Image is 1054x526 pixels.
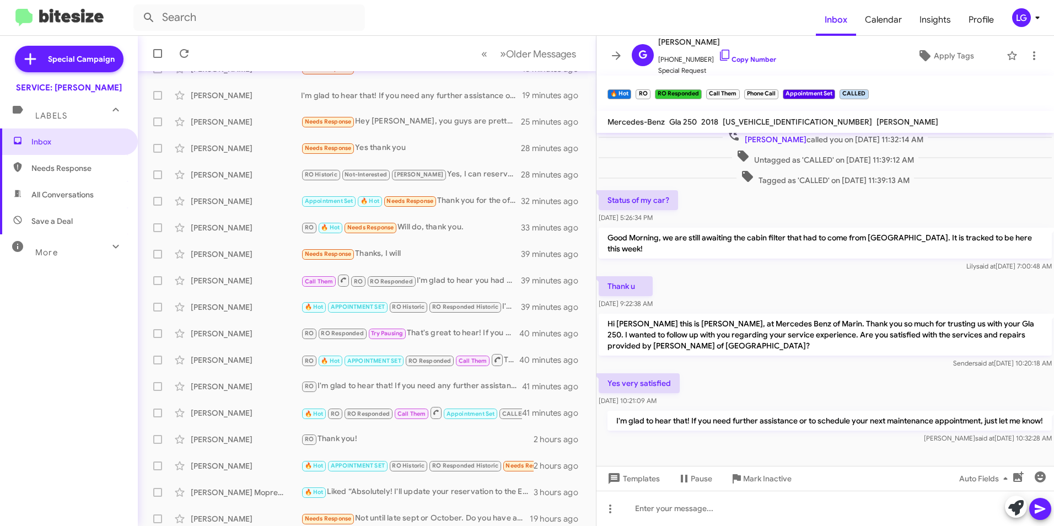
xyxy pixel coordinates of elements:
[331,462,385,469] span: APPOINTMENT SET
[361,197,379,205] span: 🔥 Hot
[301,90,522,101] div: I'm glad to hear that! If you need any further assistance or want to schedule additional services...
[301,248,521,260] div: Thanks, I will
[301,486,534,498] div: Liked “Absolutely! I'll update your reservation to the EQB for the same time.”
[191,116,301,127] div: [PERSON_NAME]
[607,117,665,127] span: Mercedes-Benz
[191,434,301,445] div: [PERSON_NAME]
[305,197,353,205] span: Appointment Set
[301,168,521,181] div: Yes, I can reserve a complimentary loaner for you [DATE][DATE]. What time would you like to drop ...
[521,169,587,180] div: 28 minutes ago
[191,355,301,366] div: [PERSON_NAME]
[191,328,301,339] div: [PERSON_NAME]
[599,373,680,393] p: Yes very satisfied
[599,276,653,296] p: Thank u
[345,171,387,178] span: Not-Interested
[475,42,583,65] nav: Page navigation example
[432,303,498,310] span: RO Responded Historic
[305,410,324,417] span: 🔥 Hot
[305,278,334,285] span: Call Them
[48,53,115,65] span: Special Campaign
[16,82,122,93] div: SERVICE: [PERSON_NAME]
[959,469,1012,489] span: Auto Fields
[599,228,1052,259] p: Good Morning, we are still awaiting the cabin filter that had to come from [GEOGRAPHIC_DATA]. It ...
[305,118,352,125] span: Needs Response
[191,196,301,207] div: [PERSON_NAME]
[599,314,1052,356] p: Hi [PERSON_NAME] this is [PERSON_NAME], at Mercedes Benz of Marin. Thank you so much for trusting...
[371,330,403,337] span: Try Pausing
[301,353,521,367] div: Thank you for your feedback! I’ll ensure [PERSON_NAME] receives your kind words. If you have any ...
[301,459,534,472] div: Hi [PERSON_NAME]. We have been here for 40 minutes and have had anyone to come help us yet. Just ...
[191,460,301,471] div: [PERSON_NAME]
[35,111,67,121] span: Labels
[191,169,301,180] div: [PERSON_NAME]
[35,248,58,257] span: More
[522,407,587,418] div: 41 minutes ago
[718,55,776,63] a: Copy Number
[321,330,363,337] span: RO Responded
[1003,8,1042,27] button: LG
[354,278,363,285] span: RO
[732,149,918,165] span: Untagged as 'CALLED' on [DATE] 11:39:12 AM
[534,460,587,471] div: 2 hours ago
[911,4,960,36] a: Insights
[305,224,314,231] span: RO
[736,170,914,186] span: Tagged as 'CALLED' on [DATE] 11:39:13 AM
[301,327,521,340] div: That's great to hear! If you need any more assistance with your vehicle or would like to schedule...
[744,89,778,99] small: Phone Call
[960,4,1003,36] span: Profile
[331,410,340,417] span: RO
[599,213,653,222] span: [DATE] 5:26:34 PM
[347,410,390,417] span: RO Responded
[392,462,424,469] span: RO Historic
[1012,8,1031,27] div: LG
[305,462,324,469] span: 🔥 Hot
[500,47,506,61] span: »
[447,410,495,417] span: Appointment Set
[521,275,587,286] div: 39 minutes ago
[191,275,301,286] div: [PERSON_NAME]
[655,89,702,99] small: RO Responded
[459,357,487,364] span: Call Them
[522,90,587,101] div: 19 minutes ago
[669,117,697,127] span: Gla 250
[191,249,301,260] div: [PERSON_NAME]
[521,355,587,366] div: 40 minutes ago
[191,302,301,313] div: [PERSON_NAME]
[301,512,530,525] div: Not until late sept or October. Do you have any service specials planned?
[301,433,534,446] div: Thank you!
[191,143,301,154] div: [PERSON_NAME]
[876,117,938,127] span: [PERSON_NAME]
[502,410,526,417] span: CALLED
[669,469,721,489] button: Pause
[301,115,521,128] div: Hey [PERSON_NAME], you guys are pretty aggressive with the review requests. I think this is the 4...
[530,513,587,524] div: 19 hours ago
[305,303,324,310] span: 🔥 Hot
[386,197,433,205] span: Needs Response
[521,249,587,260] div: 39 minutes ago
[924,434,1052,442] span: [PERSON_NAME] [DATE] 10:32:28 AM
[816,4,856,36] a: Inbox
[191,407,301,418] div: [PERSON_NAME]
[691,469,712,489] span: Pause
[521,116,587,127] div: 25 minutes ago
[522,381,587,392] div: 41 minutes ago
[950,469,1021,489] button: Auto Fields
[321,224,340,231] span: 🔥 Hot
[370,278,412,285] span: RO Responded
[31,216,73,227] span: Save a Deal
[347,357,401,364] span: APPOINTMENT SET
[301,142,521,154] div: Yes thank you
[596,469,669,489] button: Templates
[506,48,576,60] span: Older Messages
[305,144,352,152] span: Needs Response
[521,143,587,154] div: 28 minutes ago
[607,89,631,99] small: 🔥 Hot
[975,434,994,442] span: said at
[305,436,314,443] span: RO
[856,4,911,36] span: Calendar
[301,273,521,287] div: I'm glad to hear you had a positive experience! If you need any further assistance or want to sch...
[605,469,660,489] span: Templates
[191,487,301,498] div: [PERSON_NAME] Mopress
[889,46,1001,66] button: Apply Tags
